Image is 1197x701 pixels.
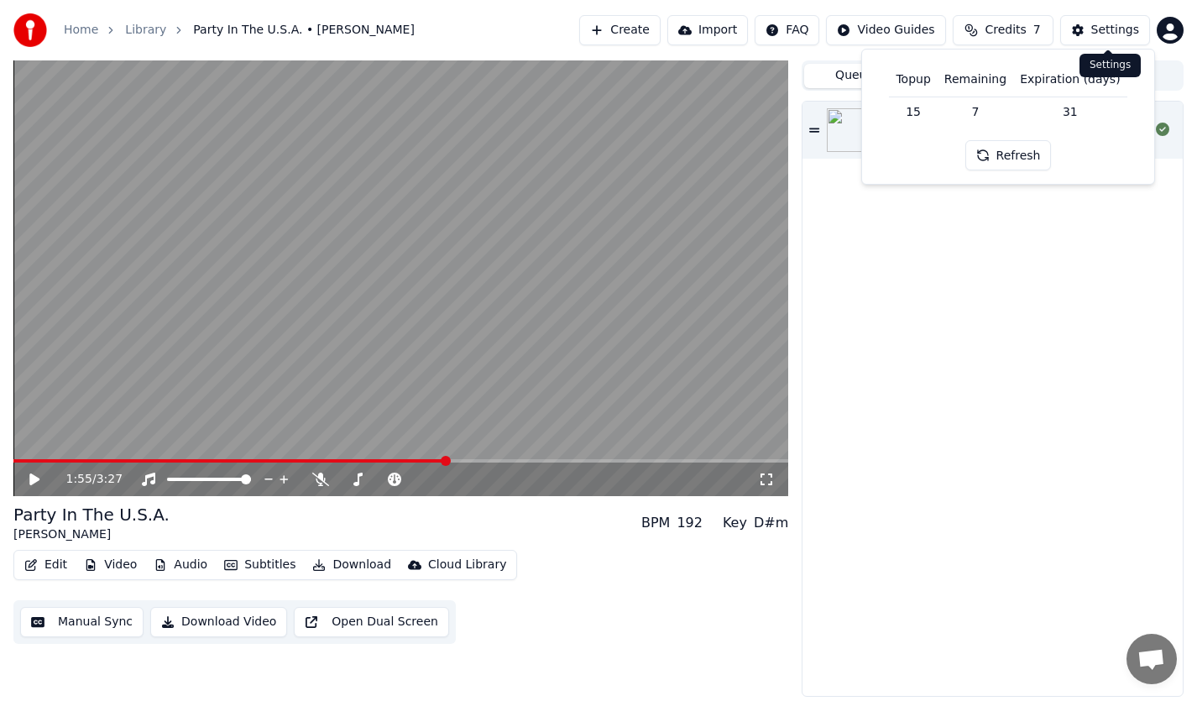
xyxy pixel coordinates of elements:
div: Party In The U.S.A. [13,503,170,526]
nav: breadcrumb [64,22,415,39]
button: Credits7 [953,15,1053,45]
td: 7 [938,97,1013,127]
button: Refresh [965,140,1052,170]
td: 15 [889,97,937,127]
div: BPM [641,513,670,533]
span: 7 [1033,22,1041,39]
div: / [66,471,107,488]
a: Library [125,22,166,39]
div: Settings [1079,54,1141,77]
span: 3:27 [97,471,123,488]
div: Settings [1091,22,1139,39]
button: Import [667,15,748,45]
button: Edit [18,553,74,577]
img: youka [13,13,47,47]
a: Open chat [1126,634,1177,684]
button: Settings [1060,15,1150,45]
th: Topup [889,63,937,97]
button: Audio [147,553,214,577]
button: Download Video [150,607,287,637]
td: 31 [1013,97,1126,127]
div: Cloud Library [428,557,506,573]
span: Credits [985,22,1026,39]
th: Remaining [938,63,1013,97]
a: Home [64,22,98,39]
button: Subtitles [217,553,302,577]
div: 192 [677,513,703,533]
button: Open Dual Screen [294,607,449,637]
div: Key [723,513,747,533]
button: FAQ [755,15,819,45]
div: D#m [754,513,788,533]
button: Manual Sync [20,607,144,637]
span: 1:55 [66,471,92,488]
div: [PERSON_NAME] [13,526,170,543]
span: Party In The U.S.A. • [PERSON_NAME] [193,22,415,39]
button: Create [579,15,661,45]
th: Expiration (days) [1013,63,1126,97]
button: Queue [804,64,930,88]
button: Video [77,553,144,577]
button: Download [306,553,398,577]
button: Video Guides [826,15,945,45]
